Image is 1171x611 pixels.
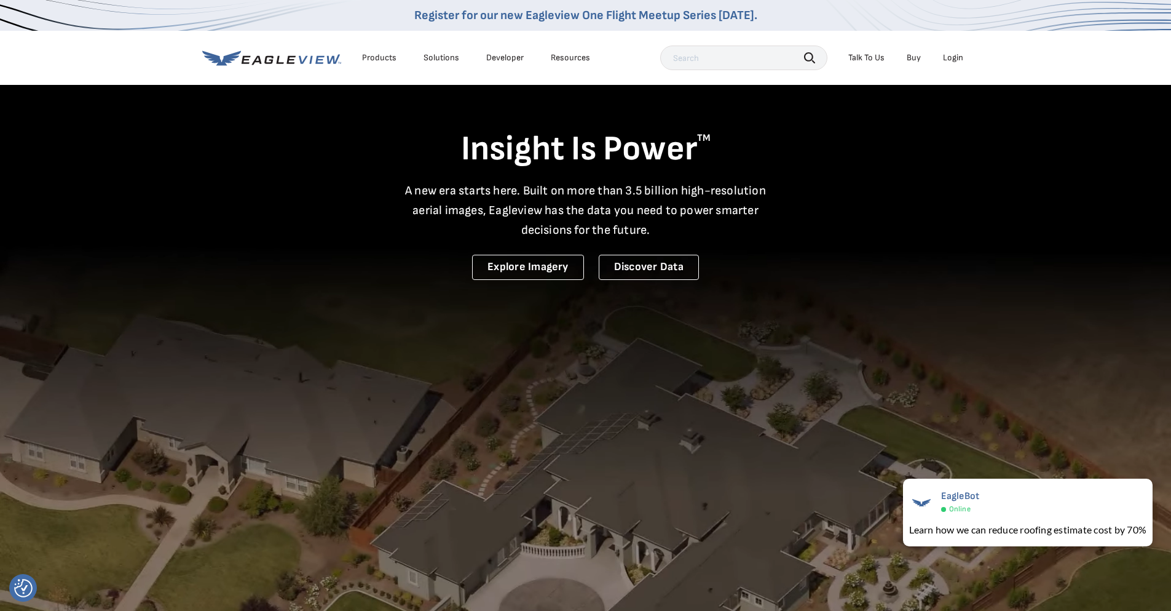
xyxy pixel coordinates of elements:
div: Talk To Us [848,52,885,63]
p: A new era starts here. Built on more than 3.5 billion high-resolution aerial images, Eagleview ha... [398,181,774,240]
span: Online [949,505,971,514]
a: Developer [486,52,524,63]
a: Discover Data [599,255,699,280]
span: EagleBot [941,490,980,502]
input: Search [660,46,827,70]
div: Resources [551,52,590,63]
a: Buy [907,52,921,63]
img: Revisit consent button [14,579,33,597]
div: Products [362,52,396,63]
a: Explore Imagery [472,255,584,280]
button: Consent Preferences [14,579,33,597]
div: Learn how we can reduce roofing estimate cost by 70% [909,522,1146,537]
a: Register for our new Eagleview One Flight Meetup Series [DATE]. [414,8,757,23]
img: EagleBot [909,490,934,515]
sup: TM [697,132,711,144]
h1: Insight Is Power [202,128,969,171]
div: Solutions [424,52,459,63]
div: Login [943,52,963,63]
